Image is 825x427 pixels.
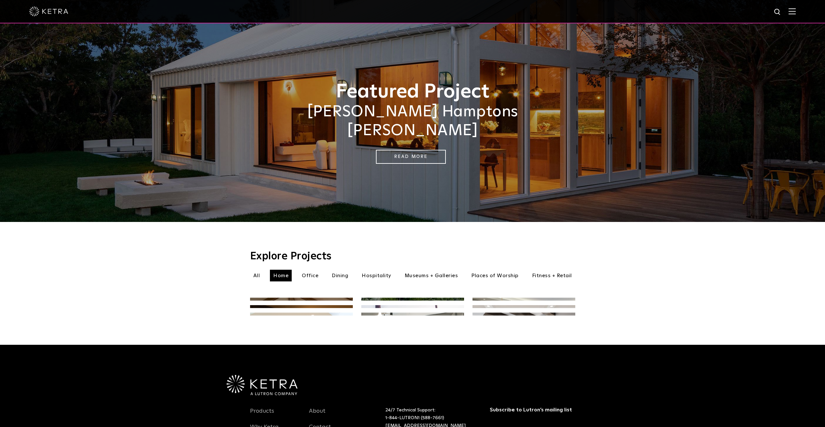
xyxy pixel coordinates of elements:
[774,8,782,16] img: search icon
[468,270,522,281] li: Places of Worship
[250,81,575,103] h1: Featured Project
[472,298,575,378] img: Project_Landing_Thumbnail-2022smaller
[361,305,464,386] img: beverly-hills-home-web-14
[376,150,446,164] a: Read More
[789,8,796,14] img: Hamburger%20Nav.svg
[358,270,394,281] li: Hospitality
[401,270,461,281] li: Museums + Galleries
[472,305,575,386] img: New-Project-Page-hero-(3x)_0022_9621-Whistling-Valley-Rd__010
[227,375,298,395] img: Ketra-aLutronCo_White_RGB
[361,313,464,393] img: New-Project-Page-hero-(3x)_0003_Southampton_Hero_DT
[385,416,444,420] a: 1-844-LUTRON1 (588-7661)
[250,408,274,422] a: Products
[250,270,263,281] li: All
[250,305,353,386] img: New-Project-Page-hero-(3x)_0026_012-edit
[270,270,292,281] li: Home
[490,407,573,413] h3: Subscribe to Lutron’s mailing list
[309,408,326,422] a: About
[29,6,68,16] img: ketra-logo-2019-white
[361,298,464,378] img: An aerial view of Olson Kundig's Studio House in Seattle
[250,103,575,140] h2: [PERSON_NAME] Hamptons [PERSON_NAME]
[250,298,353,378] img: Project_Landing_Thumbnail-2021
[250,251,575,262] h3: Explore Projects
[529,270,575,281] li: Fitness + Retail
[299,270,322,281] li: Office
[250,313,353,393] img: New-Project-Page-hero-(3x)_0014_Ketra-12
[328,270,352,281] li: Dining
[472,313,575,393] img: New-Project-Page-hero-(3x)_0017_Elledge_Kitchen_PistonDesign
